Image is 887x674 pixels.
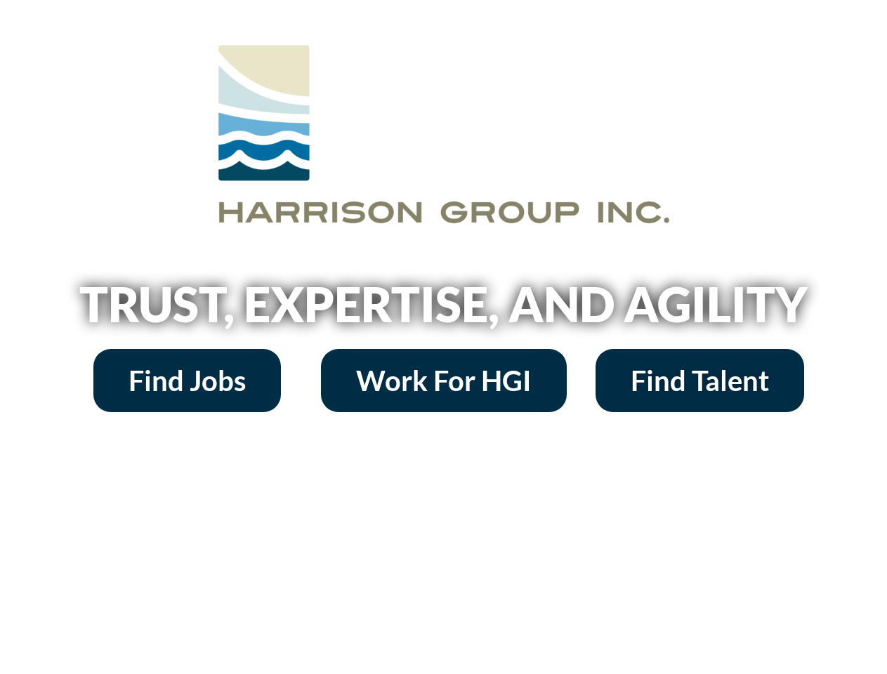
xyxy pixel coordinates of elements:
[129,366,246,395] span: Find Jobs
[93,349,281,412] a: Find Jobs
[631,366,769,395] span: Find Talent
[356,366,532,395] span: Work For HGI
[596,349,804,412] a: Find Talent
[44,280,844,328] h2: Trust, Expertise, and Agility
[321,349,567,412] a: Work For HGI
